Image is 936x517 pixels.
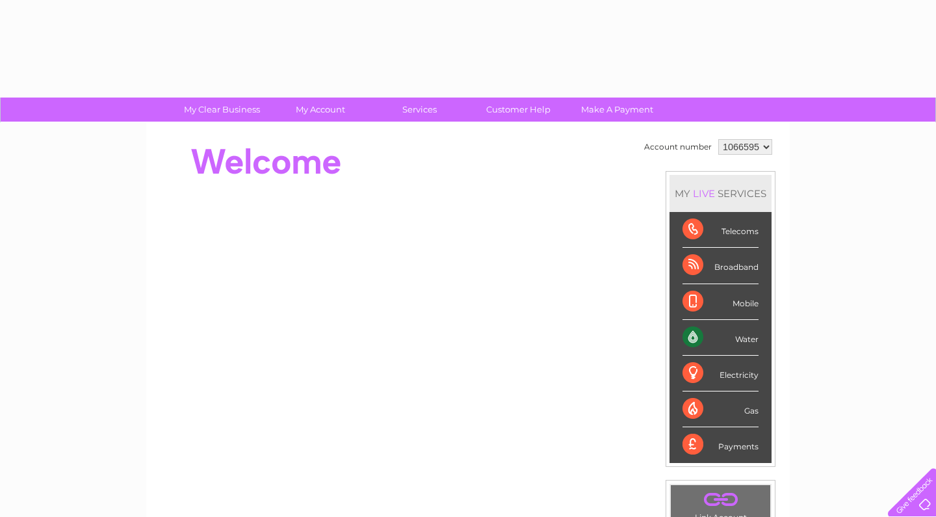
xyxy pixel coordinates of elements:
[641,136,715,158] td: Account number
[168,98,276,122] a: My Clear Business
[564,98,671,122] a: Make A Payment
[674,488,767,511] a: .
[682,284,759,320] div: Mobile
[465,98,572,122] a: Customer Help
[690,187,718,200] div: LIVE
[267,98,374,122] a: My Account
[682,212,759,248] div: Telecoms
[682,427,759,462] div: Payments
[682,391,759,427] div: Gas
[669,175,772,212] div: MY SERVICES
[682,248,759,284] div: Broadband
[682,320,759,356] div: Water
[682,356,759,391] div: Electricity
[366,98,473,122] a: Services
